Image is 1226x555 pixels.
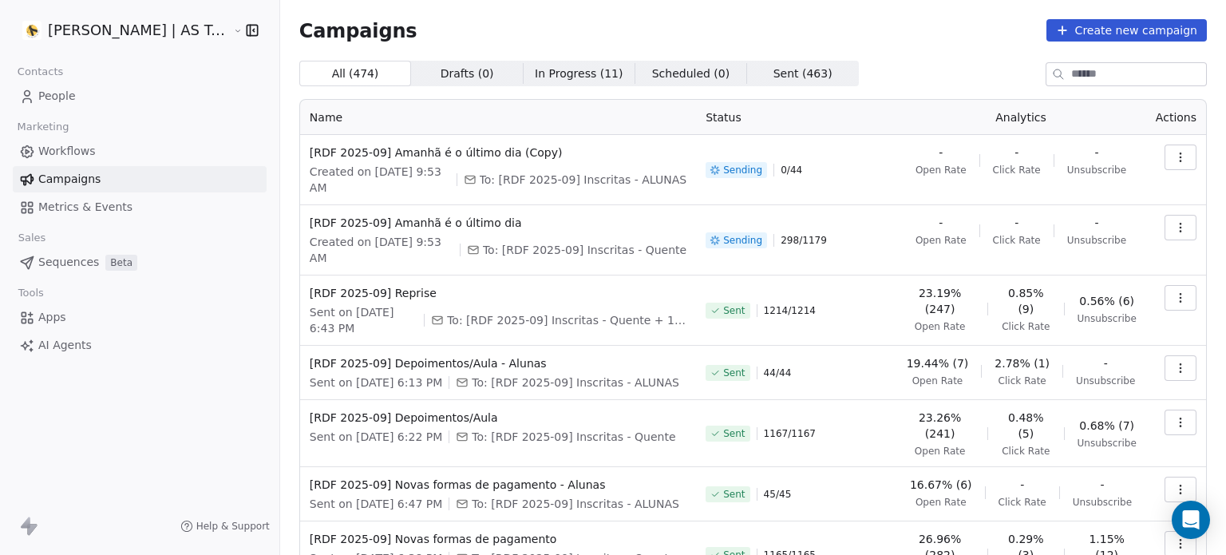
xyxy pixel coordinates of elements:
[905,285,975,317] span: 23.19% (247)
[781,164,802,176] span: 0 / 44
[38,88,76,105] span: People
[310,531,686,547] span: [RDF 2025-09] Novas formas de pagamento
[10,60,70,84] span: Contacts
[472,429,675,445] span: To: [RDF 2025-09] Inscritas - Quente
[723,367,745,379] span: Sent
[764,304,816,317] span: 1214 / 1214
[13,83,267,109] a: People
[723,164,762,176] span: Sending
[483,242,686,258] span: To: [RDF 2025-09] Inscritas - Quente
[1002,320,1050,333] span: Click Rate
[310,496,442,512] span: Sent on [DATE] 6:47 PM
[905,410,975,442] span: 23.26% (241)
[1073,496,1132,509] span: Unsubscribe
[1001,285,1051,317] span: 0.85% (9)
[1067,164,1126,176] span: Unsubscribe
[1078,312,1137,325] span: Unsubscribe
[38,254,99,271] span: Sequences
[310,375,442,390] span: Sent on [DATE] 6:13 PM
[1001,410,1051,442] span: 0.48% (5)
[995,355,1050,371] span: 2.78% (1)
[38,199,132,216] span: Metrics & Events
[13,194,267,220] a: Metrics & Events
[723,304,745,317] span: Sent
[19,17,221,44] button: [PERSON_NAME] | AS Treinamentos
[915,445,966,458] span: Open Rate
[38,309,66,326] span: Apps
[1078,437,1137,450] span: Unsubscribe
[472,375,679,390] span: To: [RDF 2025-09] Inscritas - ALUNAS
[939,215,943,231] span: -
[13,249,267,276] a: SequencesBeta
[652,65,730,82] span: Scheduled ( 0 )
[299,19,417,42] span: Campaigns
[1104,355,1108,371] span: -
[1046,19,1207,42] button: Create new campaign
[11,226,53,250] span: Sales
[196,520,270,533] span: Help & Support
[310,429,442,445] span: Sent on [DATE] 6:22 PM
[999,496,1046,509] span: Click Rate
[939,145,943,161] span: -
[13,332,267,359] a: AI Agents
[907,355,969,371] span: 19.44% (7)
[696,100,896,135] th: Status
[1172,501,1210,539] div: Open Intercom Messenger
[1002,445,1050,458] span: Click Rate
[38,143,96,160] span: Workflows
[916,234,967,247] span: Open Rate
[38,171,101,188] span: Campaigns
[13,304,267,331] a: Apps
[723,234,762,247] span: Sending
[310,145,686,161] span: [RDF 2025-09] Amanhã é o último dia (Copy)
[781,234,827,247] span: 298 / 1179
[535,65,623,82] span: In Progress ( 11 )
[180,520,270,533] a: Help & Support
[48,20,229,41] span: [PERSON_NAME] | AS Treinamentos
[310,234,453,266] span: Created on [DATE] 9:53 AM
[310,164,450,196] span: Created on [DATE] 9:53 AM
[764,427,816,440] span: 1167 / 1167
[723,427,745,440] span: Sent
[310,477,686,493] span: [RDF 2025-09] Novas formas de pagamento - Alunas
[773,65,832,82] span: Sent ( 463 )
[896,100,1146,135] th: Analytics
[1076,375,1135,387] span: Unsubscribe
[11,281,50,305] span: Tools
[993,234,1041,247] span: Click Rate
[1079,293,1134,309] span: 0.56% (6)
[13,166,267,192] a: Campaigns
[480,172,687,188] span: To: [RDF 2025-09] Inscritas - ALUNAS
[310,215,686,231] span: [RDF 2025-09] Amanhã é o último dia
[310,304,417,336] span: Sent on [DATE] 6:43 PM
[441,65,494,82] span: Drafts ( 0 )
[310,410,686,426] span: [RDF 2025-09] Depoimentos/Aula
[310,355,686,371] span: [RDF 2025-09] Depoimentos/Aula - Alunas
[10,115,76,139] span: Marketing
[1067,234,1126,247] span: Unsubscribe
[13,138,267,165] a: Workflows
[105,255,137,271] span: Beta
[723,488,745,501] span: Sent
[764,488,792,501] span: 45 / 45
[912,375,963,387] span: Open Rate
[1014,215,1018,231] span: -
[447,312,686,328] span: To: [RDF 2025-09] Inscritas - Quente + 1 more
[999,375,1046,387] span: Click Rate
[910,477,972,493] span: 16.67% (6)
[1079,418,1134,434] span: 0.68% (7)
[916,164,967,176] span: Open Rate
[915,320,966,333] span: Open Rate
[310,285,686,301] span: [RDF 2025-09] Reprise
[1020,477,1024,493] span: -
[38,337,92,354] span: AI Agents
[300,100,696,135] th: Name
[916,496,967,509] span: Open Rate
[1100,477,1104,493] span: -
[472,496,679,512] span: To: [RDF 2025-09] Inscritas - ALUNAS
[1094,215,1098,231] span: -
[1146,100,1206,135] th: Actions
[993,164,1041,176] span: Click Rate
[22,21,42,40] img: Logo%202022%20quad.jpg
[1014,145,1018,161] span: -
